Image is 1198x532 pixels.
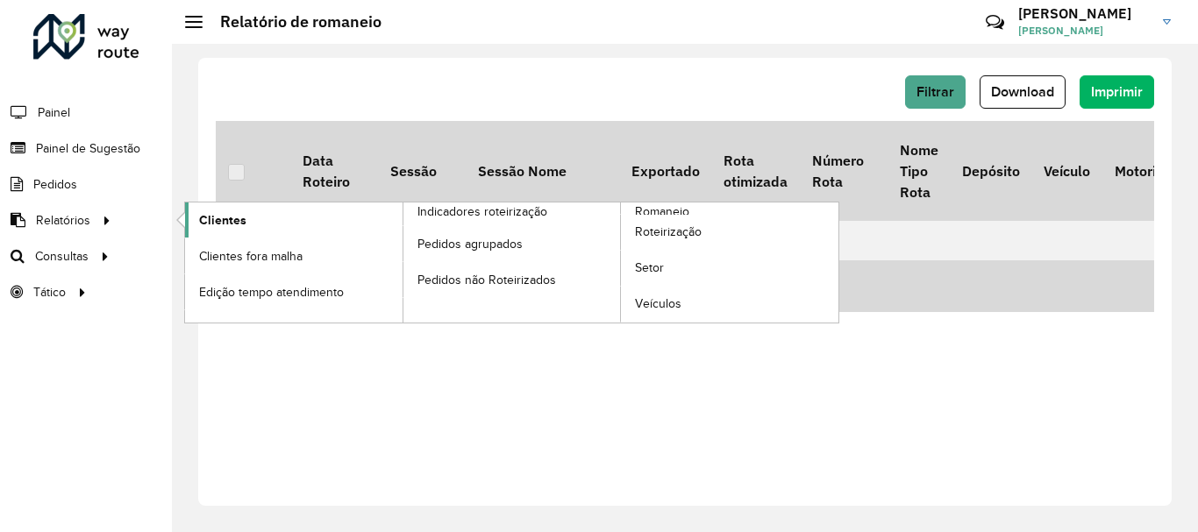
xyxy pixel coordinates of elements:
span: Painel de Sugestão [36,139,140,158]
a: Indicadores roteirização [185,202,621,323]
th: Veículo [1032,121,1102,221]
a: Roteirização [621,215,838,250]
th: Exportado [619,121,711,221]
span: Edição tempo atendimento [199,283,344,301]
th: Sessão [378,121,466,221]
th: Data Roteiro [290,121,378,221]
a: Clientes [185,202,403,238]
a: Pedidos não Roteirizados [403,262,621,297]
a: Pedidos agrupados [403,226,621,261]
th: Rota otimizada [711,121,799,221]
span: Consultas [35,247,89,266]
button: Imprimir [1080,75,1154,109]
span: Painel [38,103,70,122]
span: Tático [33,283,66,301]
h3: [PERSON_NAME] [1018,5,1150,22]
th: Nome Tipo Rota [888,121,950,221]
th: Motorista [1102,121,1187,221]
span: Imprimir [1091,84,1143,99]
span: Pedidos agrupados [417,235,523,253]
button: Filtrar [905,75,966,109]
span: Filtrar [916,84,954,99]
h2: Relatório de romaneio [203,12,382,32]
th: Número Rota [800,121,888,221]
a: Romaneio [403,202,839,323]
span: [PERSON_NAME] [1018,23,1150,39]
a: Contato Rápido [976,4,1014,41]
a: Clientes fora malha [185,238,403,273]
a: Edição tempo atendimento [185,274,403,309]
th: Sessão Nome [466,121,619,221]
span: Relatórios [36,211,90,230]
span: Indicadores roteirização [417,202,547,221]
th: Depósito [950,121,1031,221]
a: Setor [621,251,838,286]
a: Veículos [621,287,838,322]
span: Download [991,84,1054,99]
span: Pedidos [33,175,77,194]
span: Veículos [635,294,681,313]
button: Download [980,75,1066,109]
span: Clientes [199,211,246,230]
span: Pedidos não Roteirizados [417,271,556,289]
span: Roteirização [635,223,702,241]
span: Romaneio [635,202,689,221]
span: Setor [635,259,664,277]
span: Clientes fora malha [199,247,303,266]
